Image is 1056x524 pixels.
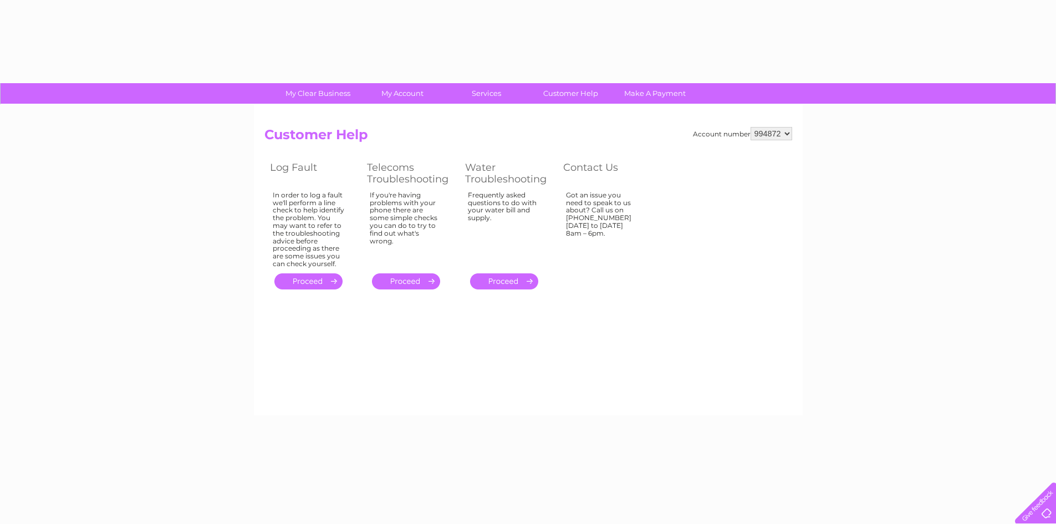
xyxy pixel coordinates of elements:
[273,191,345,268] div: In order to log a fault we'll perform a line check to help identify the problem. You may want to ...
[693,127,792,140] div: Account number
[264,127,792,148] h2: Customer Help
[264,159,361,188] th: Log Fault
[566,191,638,263] div: Got an issue you need to speak to us about? Call us on [PHONE_NUMBER] [DATE] to [DATE] 8am – 6pm.
[361,159,460,188] th: Telecoms Troubleshooting
[460,159,558,188] th: Water Troubleshooting
[468,191,541,263] div: Frequently asked questions to do with your water bill and supply.
[356,83,448,104] a: My Account
[470,273,538,289] a: .
[525,83,616,104] a: Customer Help
[609,83,701,104] a: Make A Payment
[274,273,343,289] a: .
[370,191,443,263] div: If you're having problems with your phone there are some simple checks you can do to try to find ...
[372,273,440,289] a: .
[558,159,655,188] th: Contact Us
[272,83,364,104] a: My Clear Business
[441,83,532,104] a: Services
